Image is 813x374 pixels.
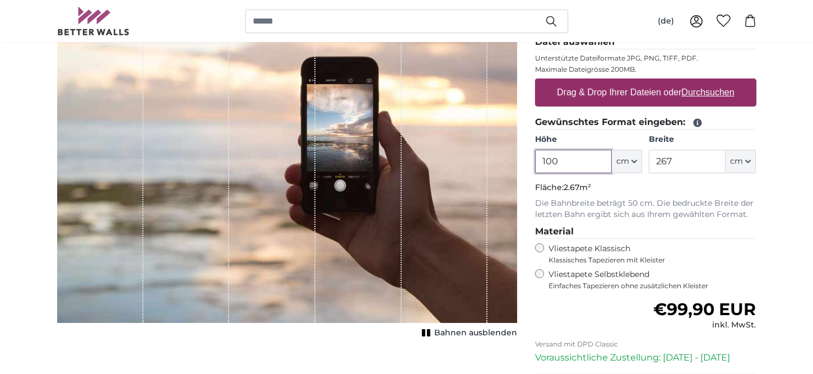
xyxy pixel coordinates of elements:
[564,182,591,192] span: 2.67m²
[535,54,756,63] p: Unterstützte Dateiformate JPG, PNG, TIFF, PDF.
[549,256,747,265] span: Klassisches Tapezieren mit Kleister
[549,243,747,265] label: Vliestapete Klassisch
[535,198,756,220] p: Die Bahnbreite beträgt 50 cm. Die bedruckte Breite der letzten Bahn ergibt sich aus Ihrem gewählt...
[649,11,683,31] button: (de)
[535,35,756,49] legend: Datei auswählen
[726,150,756,173] button: cm
[552,81,739,104] label: Drag & Drop Ihrer Dateien oder
[653,320,756,331] div: inkl. MwSt.
[616,156,629,167] span: cm
[681,87,734,97] u: Durchsuchen
[653,299,756,320] span: €99,90 EUR
[57,7,130,35] img: Betterwalls
[419,325,517,341] button: Bahnen ausblenden
[535,351,756,364] p: Voraussichtliche Zustellung: [DATE] - [DATE]
[535,116,756,130] legend: Gewünschtes Format eingeben:
[730,156,743,167] span: cm
[535,340,756,349] p: Versand mit DPD Classic
[535,134,642,145] label: Höhe
[535,225,756,239] legend: Material
[649,134,756,145] label: Breite
[434,327,517,339] span: Bahnen ausblenden
[549,269,756,290] label: Vliestapete Selbstklebend
[549,281,756,290] span: Einfaches Tapezieren ohne zusätzlichen Kleister
[535,182,756,193] p: Fläche:
[612,150,642,173] button: cm
[535,65,756,74] p: Maximale Dateigrösse 200MB.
